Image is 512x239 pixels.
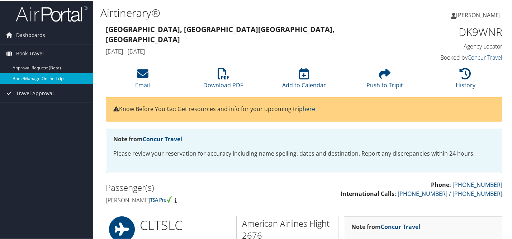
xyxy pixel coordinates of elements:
[431,180,451,188] strong: Phone:
[16,26,45,43] span: Dashboards
[106,24,335,43] strong: [GEOGRAPHIC_DATA], [GEOGRAPHIC_DATA] [GEOGRAPHIC_DATA], [GEOGRAPHIC_DATA]
[341,189,396,197] strong: International Calls:
[106,181,299,193] h2: Passenger(s)
[456,10,501,18] span: [PERSON_NAME]
[106,196,299,203] h4: [PERSON_NAME]
[411,53,502,61] h4: Booked by
[456,71,475,88] a: History
[140,216,231,234] h1: CLT SLC
[203,71,243,88] a: Download PDF
[113,104,495,113] p: Know Before You Go: Get resources and info for your upcoming trip
[451,4,508,25] a: [PERSON_NAME]
[351,222,420,230] strong: Note from
[16,5,87,22] img: airportal-logo.png
[282,71,326,88] a: Add to Calendar
[381,222,420,230] a: Concur Travel
[411,42,502,50] h4: Agency Locator
[303,104,315,112] a: here
[135,71,150,88] a: Email
[113,148,495,158] p: Please review your reservation for accuracy including name spelling, dates and destination. Repor...
[16,44,44,62] span: Book Travel
[150,196,173,202] img: tsa-precheck.png
[106,47,400,55] h4: [DATE] - [DATE]
[113,134,182,142] strong: Note from
[398,189,502,197] a: [PHONE_NUMBER] / [PHONE_NUMBER]
[452,180,502,188] a: [PHONE_NUMBER]
[468,53,502,61] a: Concur Travel
[100,5,372,20] h1: Airtinerary®
[16,84,54,102] span: Travel Approval
[366,71,403,88] a: Push to Tripit
[143,134,182,142] a: Concur Travel
[411,24,502,39] h1: DK9WNR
